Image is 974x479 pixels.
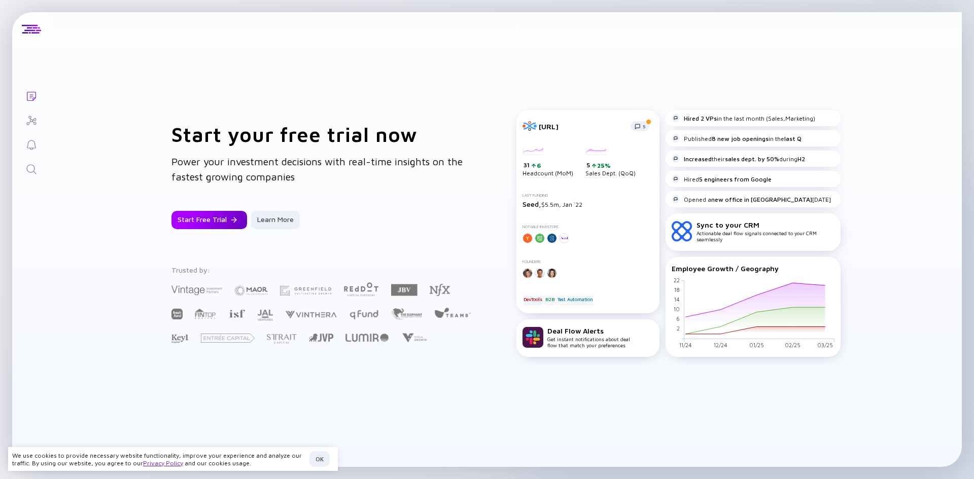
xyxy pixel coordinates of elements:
[280,286,331,296] img: Greenfield Partners
[596,162,611,169] div: 25%
[251,211,300,229] button: Learn More
[201,334,255,343] img: Entrée Capital
[547,326,630,348] div: Get instant notifications about deal flow that match your preferences
[171,284,222,296] img: Vintage Investment Partners
[171,156,463,182] span: Power your investment decisions with real-time insights on the fastest growing companies
[672,134,802,142] div: Published in the
[12,156,50,180] a: Search
[12,107,50,132] a: Investor Map
[672,155,805,163] div: their during
[171,211,247,229] button: Start Free Trial
[817,342,833,348] tspan: 03/25
[349,308,379,320] img: Q Fund
[195,308,216,319] img: FINTOP Capital
[12,83,50,107] a: Lists
[725,155,779,163] strong: sales dept. by 50%
[711,196,812,203] strong: new office in [GEOGRAPHIC_DATA]
[523,294,543,305] div: DevTools
[544,294,555,305] div: B2B
[171,266,473,274] div: Trusted by:
[12,452,305,467] div: We use cookies to provide necessary website functionality, improve your experience and analyze ou...
[523,148,573,177] div: Headcount (MoM)
[556,294,594,305] div: Test Automation
[674,286,680,293] tspan: 18
[12,132,50,156] a: Reminders
[676,315,680,322] tspan: 6
[391,283,418,297] img: JBV Capital
[523,200,541,208] span: Seed,
[714,342,727,348] tspan: 12/24
[536,162,541,169] div: 6
[539,122,624,131] div: [URL]
[285,310,337,319] img: Vinthera
[523,193,653,198] div: Last Funding
[684,115,717,122] strong: Hired 2 VPs
[309,334,333,342] img: Jerusalem Venture Partners
[547,326,630,335] div: Deal Flow Alerts
[797,155,805,163] strong: H2
[785,342,801,348] tspan: 02/25
[524,161,573,169] div: 31
[679,342,692,348] tspan: 11/24
[672,264,834,273] div: Employee Growth / Geography
[672,175,772,183] div: Hired
[674,296,680,303] tspan: 14
[699,175,772,183] strong: 5 engineers from Google
[345,334,389,342] img: Lumir Ventures
[391,308,422,320] img: The Elephant
[523,225,653,229] div: Notable Investors
[430,284,450,296] img: NFX
[523,260,653,264] div: Founders
[401,333,428,343] img: Viola Growth
[143,459,183,467] a: Privacy Policy
[586,161,636,169] div: 5
[677,325,680,331] tspan: 2
[784,135,802,142] strong: last Q
[228,309,245,318] img: Israel Secondary Fund
[309,451,330,467] button: OK
[749,342,764,348] tspan: 01/25
[585,148,636,177] div: Sales Dept. (QoQ)
[697,220,834,242] div: Actionable deal flow signals connected to your CRM seamlessly
[672,114,815,122] div: in the last month (Sales,Marketing)
[171,122,476,146] h1: Start your free trial now
[523,200,653,208] div: $5.5m, Jan `22
[684,155,712,163] strong: Increased
[434,307,471,318] img: Team8
[674,306,680,312] tspan: 10
[234,282,268,299] img: Maor Investments
[712,135,769,142] strong: 8 new job openings
[267,334,297,344] img: Strait Capital
[343,280,379,297] img: Red Dot Capital Partners
[697,220,834,229] div: Sync to your CRM
[674,277,680,283] tspan: 22
[672,195,831,203] div: Opened a [DATE]
[171,334,189,344] img: Key1 Capital
[257,310,273,321] img: JAL Ventures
